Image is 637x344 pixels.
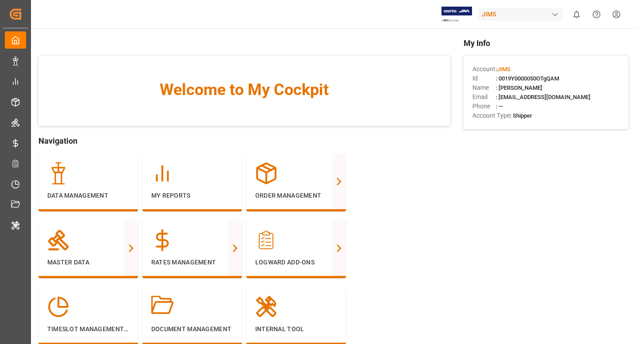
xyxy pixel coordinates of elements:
[496,75,559,82] span: : 0019Y0000050OTgQAM
[151,191,233,200] p: My Reports
[472,65,496,74] span: Account
[496,94,591,100] span: : [EMAIL_ADDRESS][DOMAIN_NAME]
[496,103,503,110] span: : —
[496,84,542,91] span: : [PERSON_NAME]
[497,66,510,73] span: JIMS
[496,66,510,73] span: :
[255,258,337,267] p: Logward Add-ons
[472,74,496,83] span: Id
[151,325,233,334] p: Document Management
[472,92,496,102] span: Email
[472,111,510,120] span: Account Type
[47,258,129,267] p: Master Data
[56,78,433,102] span: Welcome to My Cockpit
[47,325,129,334] p: Timeslot Management V2
[151,258,233,267] p: Rates Management
[510,112,532,119] span: : Shipper
[472,83,496,92] span: Name
[38,135,450,147] span: Navigation
[464,37,628,49] span: My Info
[255,191,337,200] p: Order Management
[441,7,472,22] img: Exertis%20JAM%20-%20Email%20Logo.jpg_1722504956.jpg
[47,191,129,200] p: Data Management
[472,102,496,111] span: Phone
[255,325,337,334] p: Internal Tool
